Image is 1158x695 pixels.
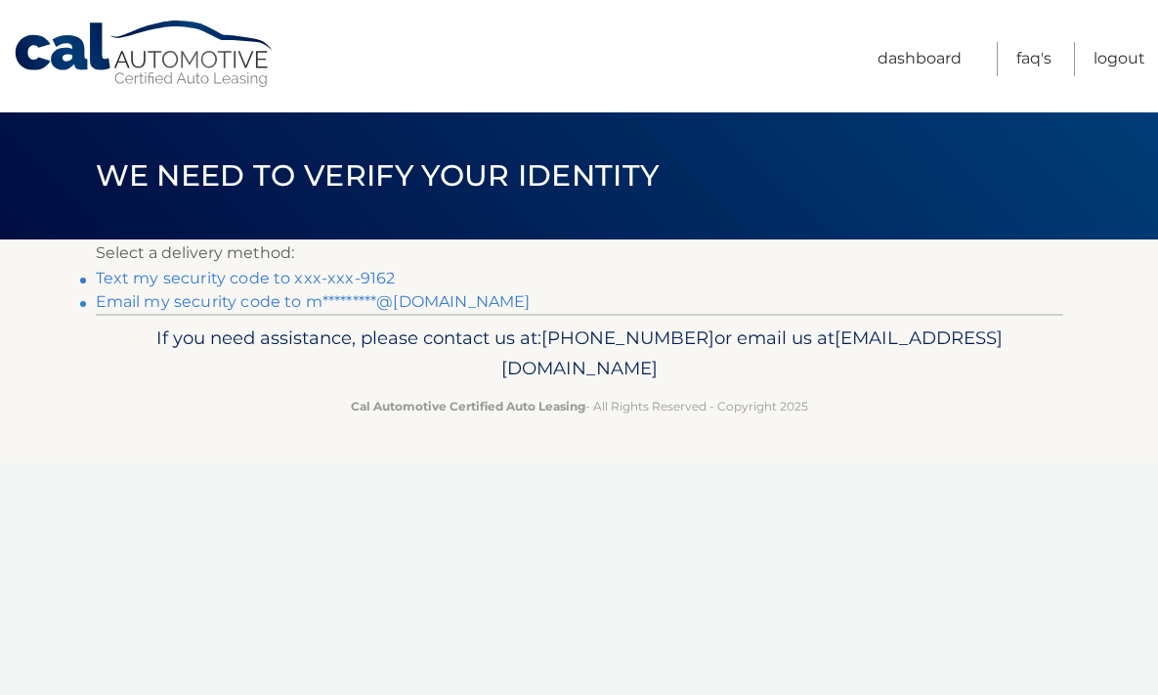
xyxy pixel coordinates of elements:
[96,239,1063,267] p: Select a delivery method:
[351,399,585,413] strong: Cal Automotive Certified Auto Leasing
[1094,42,1145,76] a: Logout
[96,269,396,287] a: Text my security code to xxx-xxx-9162
[541,326,714,349] span: [PHONE_NUMBER]
[108,396,1051,416] p: - All Rights Reserved - Copyright 2025
[1016,42,1051,76] a: FAQ's
[96,292,531,311] a: Email my security code to m*********@[DOMAIN_NAME]
[13,20,277,89] a: Cal Automotive
[108,323,1051,385] p: If you need assistance, please contact us at: or email us at
[96,157,660,194] span: We need to verify your identity
[878,42,962,76] a: Dashboard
